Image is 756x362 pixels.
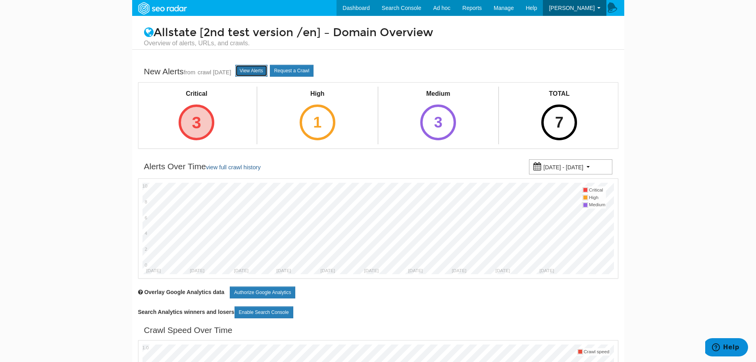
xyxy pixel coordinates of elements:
small: Overview of alerts, URLs, and crawls. [144,39,612,48]
div: TOTAL [534,89,584,99]
a: Authorize Google Analytics [230,287,295,298]
td: Medium [589,201,606,209]
span: Overlay chart with Google Analytics data [144,289,224,295]
td: Critical [589,186,606,194]
span: Help [526,5,537,11]
div: High [292,89,342,99]
div: 7 [541,105,577,140]
a: Request a Crawl [270,65,314,77]
span: Manage [494,5,514,11]
small: [DATE] - [DATE] [543,164,583,170]
div: Crawl Speed Over Time [144,324,233,336]
small: from [184,69,195,75]
span: Reports [462,5,482,11]
div: Critical [171,89,221,99]
span: Search Console [382,5,421,11]
h1: Allstate [2nd test version /en] – Domain Overview [138,27,618,48]
div: 3 [420,105,456,140]
div: 1 [300,105,335,140]
a: crawl [DATE] [198,69,231,75]
a: Enable Search Console [235,306,293,318]
div: New Alerts [144,66,231,78]
img: SEORadar [135,1,190,15]
td: High [589,194,606,201]
div: Alerts Over Time [144,161,261,173]
a: View Alerts [235,65,267,77]
span: Ad hoc [433,5,450,11]
label: Search Analytics winners and losers [138,306,293,318]
span: [PERSON_NAME] [549,5,594,11]
iframe: Opens a widget where you can find more information [705,338,748,358]
div: Medium [413,89,463,99]
div: 3 [179,105,214,140]
td: Crawl speed [583,348,610,356]
a: view full crawl history [206,164,261,170]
